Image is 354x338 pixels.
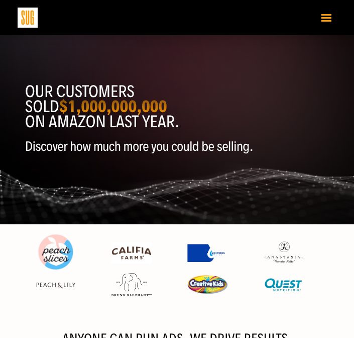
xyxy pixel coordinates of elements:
[59,96,167,117] strong: $1,000,000,000
[111,273,152,296] img: Drunk Elephant
[187,275,227,294] img: Creative Kids
[25,139,329,154] p: Discover how much more you could be selling.
[263,241,303,265] img: Anastasia Beverly Hills
[36,282,76,289] img: Peach & Lily
[187,244,227,262] img: Express Water
[18,8,38,28] img: Sug
[111,242,152,264] img: Califia Farms
[36,232,76,273] img: Peach Slices
[263,274,303,295] img: Quest Nutriton
[25,84,329,129] h1: Our customers sold on Amazon last year.
[316,9,336,26] button: Toggle navigation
